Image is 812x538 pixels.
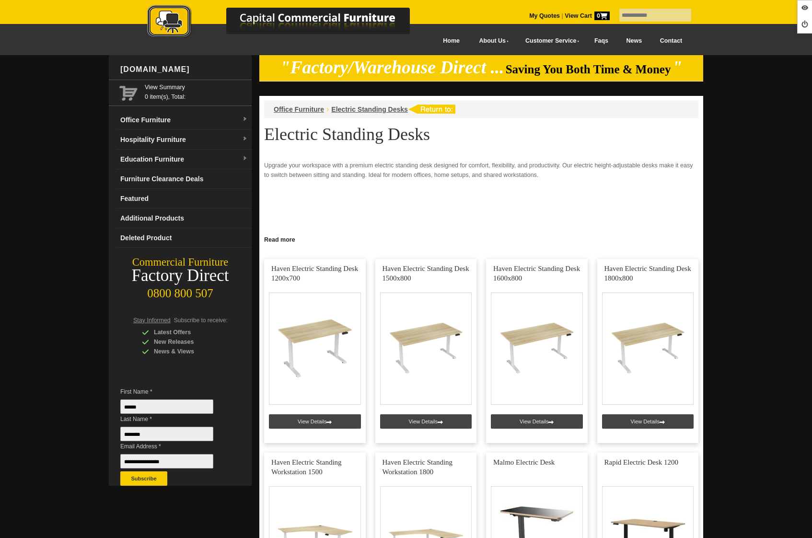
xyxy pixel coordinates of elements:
[563,12,610,19] a: View Cart0
[116,55,252,84] div: [DOMAIN_NAME]
[673,58,683,77] em: "
[331,105,408,113] a: Electric Standing Desks
[142,327,233,337] div: Latest Offers
[145,82,248,92] a: View Summary
[120,399,213,414] input: First Name *
[515,30,585,52] a: Customer Service
[274,105,324,113] a: Office Furniture
[594,12,610,20] span: 0
[174,317,228,324] span: Subscribe to receive:
[120,471,167,486] button: Subscribe
[264,125,698,143] h1: Electric Standing Desks
[120,442,228,451] span: Email Address *
[109,256,252,269] div: Commercial Furniture
[651,30,691,52] a: Contact
[242,136,248,142] img: dropdown
[116,150,252,169] a: Education Furnituredropdown
[120,427,213,441] input: Last Name *
[142,347,233,356] div: News & Views
[116,209,252,228] a: Additional Products
[109,269,252,282] div: Factory Direct
[242,156,248,162] img: dropdown
[121,5,456,43] a: Capital Commercial Furniture Logo
[120,387,228,397] span: First Name *
[116,228,252,248] a: Deleted Product
[120,414,228,424] span: Last Name *
[617,30,651,52] a: News
[585,30,617,52] a: Faqs
[469,30,515,52] a: About Us
[145,82,248,100] span: 0 item(s), Total:
[565,12,610,19] strong: View Cart
[116,169,252,189] a: Furniture Clearance Deals
[116,130,252,150] a: Hospitality Furnituredropdown
[242,117,248,122] img: dropdown
[116,189,252,209] a: Featured
[121,5,456,40] img: Capital Commercial Furniture Logo
[259,233,703,245] a: Click to read more
[264,161,698,180] p: Upgrade your workspace with a premium electric standing desk designed for comfort, flexibility, a...
[280,58,504,77] em: "Factory/Warehouse Direct ...
[326,105,329,114] li: ›
[116,110,252,130] a: Office Furnituredropdown
[133,317,171,324] span: Stay Informed
[109,282,252,300] div: 0800 800 507
[529,12,560,19] a: My Quotes
[142,337,233,347] div: New Releases
[506,63,671,76] span: Saving You Both Time & Money
[120,454,213,468] input: Email Address *
[408,105,455,114] img: return to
